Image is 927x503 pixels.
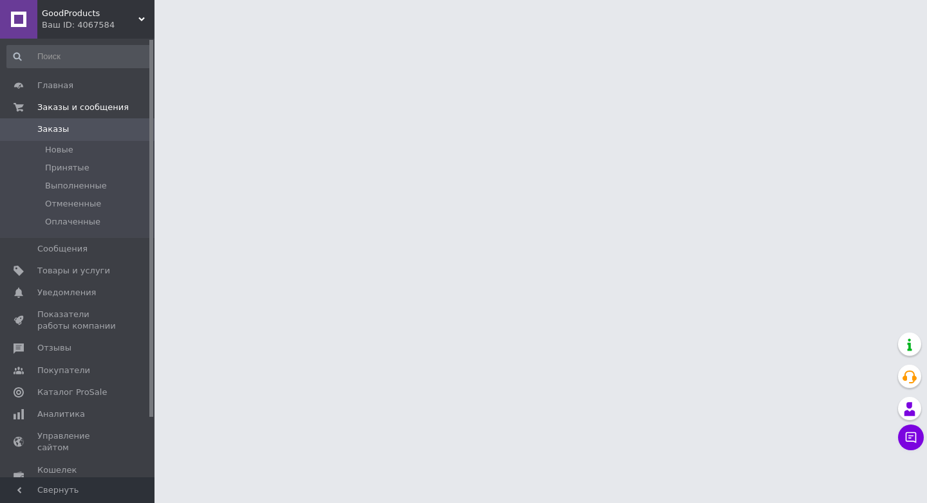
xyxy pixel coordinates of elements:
span: Главная [37,80,73,91]
span: Сообщения [37,243,88,255]
input: Поиск [6,45,152,68]
span: Выполненные [45,180,107,192]
span: Кошелек компании [37,464,119,488]
span: GoodProducts [42,8,138,19]
span: Отмененные [45,198,101,210]
span: Уведомления [37,287,96,298]
span: Покупатели [37,365,90,376]
span: Заказы и сообщения [37,102,129,113]
span: Отзывы [37,342,71,354]
span: Управление сайтом [37,430,119,453]
span: Аналитика [37,408,85,420]
span: Каталог ProSale [37,387,107,398]
span: Оплаченные [45,216,100,228]
button: Чат с покупателем [898,425,924,450]
span: Заказы [37,123,69,135]
span: Принятые [45,162,89,174]
div: Ваш ID: 4067584 [42,19,154,31]
span: Показатели работы компании [37,309,119,332]
span: Новые [45,144,73,156]
span: Товары и услуги [37,265,110,277]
